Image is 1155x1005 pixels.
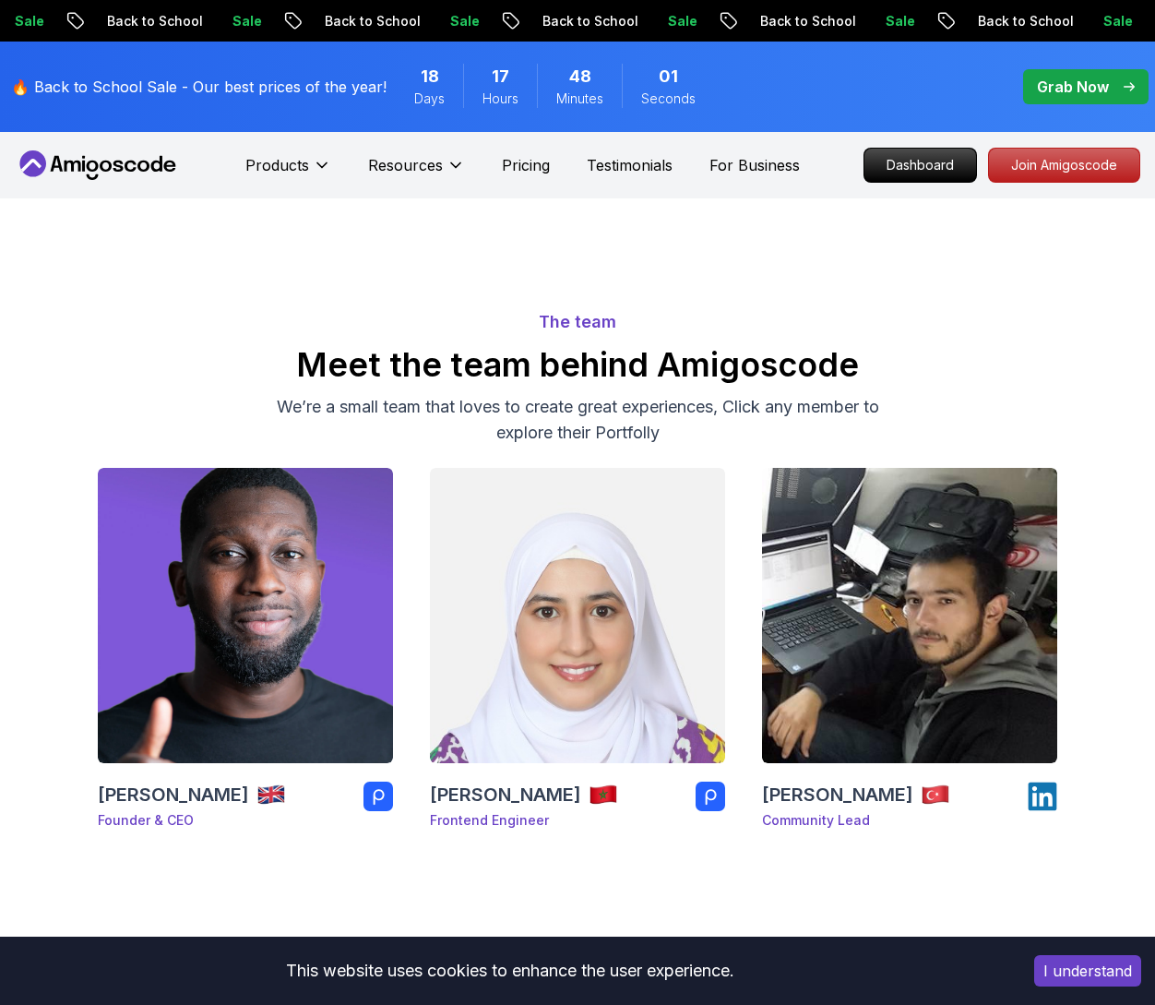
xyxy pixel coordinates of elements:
p: Sale [869,12,928,30]
span: Minutes [556,90,603,108]
p: Community Lead [762,811,950,830]
p: Sale [651,12,710,30]
a: Pricing [502,154,550,176]
span: 1 Seconds [659,64,678,90]
a: Nelson Djalo_team[PERSON_NAME]team member countryFounder & CEO [98,468,393,844]
img: Chaimaa Safi_team [430,468,725,763]
p: Join Amigoscode [989,149,1139,182]
div: This website uses cookies to enhance the user experience. [14,951,1006,991]
button: Resources [368,154,465,191]
p: Back to School [526,12,651,30]
p: Frontend Engineer [430,811,618,830]
p: 🔥 Back to School Sale - Our best prices of the year! [11,76,387,98]
span: Seconds [641,90,696,108]
h3: [PERSON_NAME] [430,782,581,808]
p: Back to School [308,12,434,30]
p: Grab Now [1037,76,1109,98]
img: Nelson Djalo_team [98,468,393,763]
img: team member country [589,780,618,809]
h3: [PERSON_NAME] [98,782,249,808]
p: Sale [216,12,275,30]
p: Back to School [90,12,216,30]
a: Dashboard [863,148,977,183]
a: Testimonials [587,154,673,176]
span: Days [414,90,445,108]
span: 17 Hours [492,64,509,90]
p: Sale [434,12,493,30]
h3: [PERSON_NAME] [762,782,913,808]
img: team member country [256,780,286,809]
img: team member country [921,780,950,809]
p: Sale [1087,12,1146,30]
p: We’re a small team that loves to create great experiences, Click any member to explore their Port... [268,394,887,446]
button: Products [245,154,331,191]
h2: Meet the team behind Amigoscode [9,346,1146,383]
p: Products [245,154,309,176]
p: Resources [368,154,443,176]
span: Hours [482,90,518,108]
a: Ömer Fadil_team[PERSON_NAME]team member countryCommunity Lead [762,468,1057,844]
a: Join Amigoscode [988,148,1140,183]
img: Ömer Fadil_team [762,468,1057,763]
span: 18 Days [421,64,439,90]
a: For Business [709,154,800,176]
button: Accept cookies [1034,955,1141,987]
p: The team [9,309,1146,335]
p: Dashboard [864,149,976,182]
a: Chaimaa Safi_team[PERSON_NAME]team member countryFrontend Engineer [430,468,725,844]
p: Back to School [744,12,869,30]
p: Back to School [961,12,1087,30]
p: Founder & CEO [98,811,286,830]
span: 48 Minutes [569,64,591,90]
